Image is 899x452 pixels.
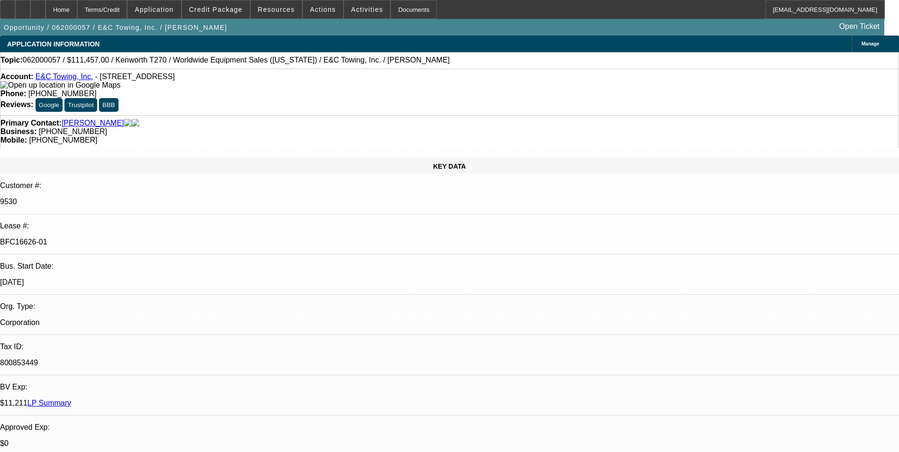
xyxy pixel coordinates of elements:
button: BBB [99,98,118,112]
a: LP Summary [27,399,71,407]
span: Manage [862,41,879,46]
span: [PHONE_NUMBER] [39,127,107,136]
button: Credit Package [182,0,250,18]
strong: Reviews: [0,100,33,108]
span: [PHONE_NUMBER] [28,90,97,98]
span: Application [135,6,173,13]
button: Activities [344,0,390,18]
a: E&C Towing, Inc. [36,72,93,81]
button: Google [36,98,63,112]
span: Opportunity / 062000057 / E&C Towing, Inc. / [PERSON_NAME] [4,24,227,31]
span: Credit Package [189,6,243,13]
button: Trustpilot [64,98,97,112]
span: KEY DATA [433,163,466,170]
span: Resources [258,6,295,13]
span: Activities [351,6,383,13]
span: - [STREET_ADDRESS] [95,72,175,81]
strong: Topic: [0,56,23,64]
button: Resources [251,0,302,18]
strong: Phone: [0,90,26,98]
a: View Google Maps [0,81,120,89]
strong: Business: [0,127,36,136]
span: 062000057 / $111,457.00 / Kenworth T270 / Worldwide Equipment Sales ([US_STATE]) / E&C Towing, In... [23,56,450,64]
span: Actions [310,6,336,13]
strong: Mobile: [0,136,27,144]
strong: Account: [0,72,33,81]
a: Open Ticket [835,18,883,35]
button: Actions [303,0,343,18]
button: Application [127,0,181,18]
img: Open up location in Google Maps [0,81,120,90]
img: facebook-icon.png [124,119,132,127]
img: linkedin-icon.png [132,119,139,127]
span: [PHONE_NUMBER] [29,136,97,144]
strong: Primary Contact: [0,119,62,127]
span: APPLICATION INFORMATION [7,40,100,48]
a: [PERSON_NAME] [62,119,124,127]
